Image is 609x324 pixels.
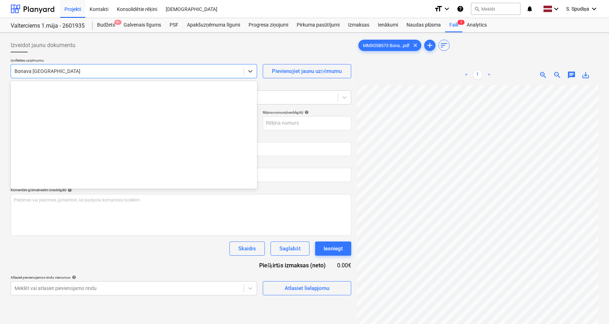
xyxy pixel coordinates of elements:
div: Saglabāt [279,244,300,253]
i: Zināšanu pamats [457,5,464,13]
div: Atlasiet pievienojamos rindu vienumus [11,275,257,280]
span: add [426,41,434,50]
span: 9+ [114,20,121,25]
span: 1 [457,20,465,25]
a: Izmaksas [344,18,374,32]
button: Skaidrs [229,241,265,256]
span: zoom_in [539,71,547,79]
span: chat [567,71,576,79]
span: S. Spudiņa [566,6,589,12]
span: MMX058573 Bona...pdf [359,43,414,48]
span: zoom_out [553,71,562,79]
div: Piešķirtās izmaksas (neto) [254,261,337,269]
div: Valterciems 1.māja - 2601935 [11,22,84,30]
div: Atlasiet lielapjomu [285,284,329,293]
button: Meklēt [471,3,520,15]
span: clear [411,41,420,50]
button: Saglabāt [271,241,309,256]
a: Naudas plūsma [402,18,445,32]
div: Rēķina numurs (neobligāti) [263,110,351,115]
a: Analytics [462,18,491,32]
i: notifications [526,5,533,13]
div: MMX058573 Bona...pdf [358,40,421,51]
a: Page 1 is your current page [473,71,482,79]
button: Atlasiet lielapjomu [263,281,351,295]
i: keyboard_arrow_down [443,5,451,13]
button: Iesniegt [315,241,351,256]
i: keyboard_arrow_down [552,5,560,13]
a: Faili1 [445,18,462,32]
input: Rēķina numurs [263,116,351,130]
span: search [474,6,480,12]
p: Izvēlieties uzņēmumu [11,58,257,64]
a: Budžets9+ [93,18,119,32]
iframe: Chat Widget [574,290,609,324]
a: Progresa ziņojumi [244,18,292,32]
input: Izpildes datums nav norādīts [184,142,351,156]
a: PSF [165,18,183,32]
div: Iesniegt [324,244,343,253]
a: Previous page [462,71,471,79]
div: 0.00€ [337,261,351,269]
button: Pievienojiet jaunu uzņēmumu [263,64,351,78]
span: sort [440,41,448,50]
a: Apakšuzņēmuma līgumi [183,18,244,32]
div: Skaidrs [238,244,256,253]
span: help [303,110,309,114]
div: Faili [445,18,462,32]
a: Galvenais līgums [119,18,165,32]
div: Pievienojiet jaunu uzņēmumu [272,67,342,76]
a: Next page [485,71,493,79]
div: Komentārs grāmatvedim (neobligāti) [11,188,351,192]
a: Pirkuma pasūtījumi [292,18,344,32]
i: keyboard_arrow_down [590,5,598,13]
span: help [70,275,76,279]
i: format_size [434,5,443,13]
div: [PERSON_NAME] [184,136,351,141]
div: Budžets [93,18,119,32]
span: save_alt [581,71,590,79]
span: Izveidot jaunu dokumentu [11,41,75,50]
a: Ienākumi [374,18,402,32]
span: help [66,188,72,192]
